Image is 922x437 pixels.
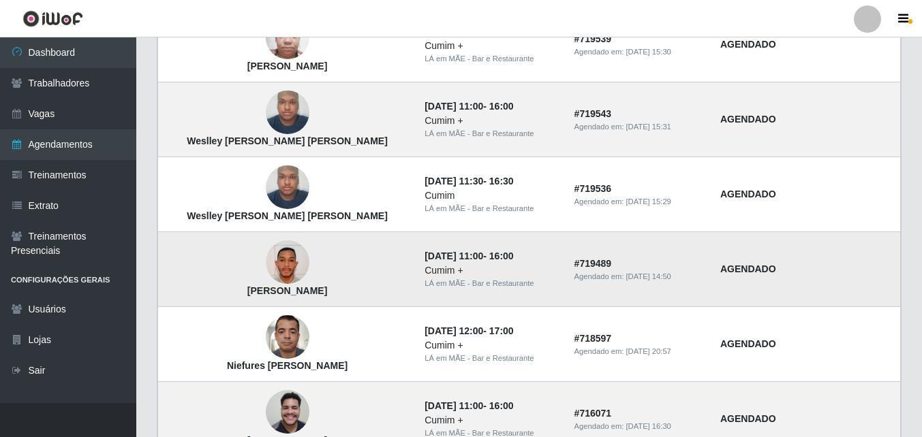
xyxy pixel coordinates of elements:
[425,338,557,353] div: Cumim +
[425,278,557,289] div: LÁ em MÃE - Bar e Restaurante
[425,203,557,214] div: LÁ em MÃE - Bar e Restaurante
[574,183,612,194] strong: # 719536
[425,353,557,364] div: LÁ em MÃE - Bar e Restaurante
[266,224,309,302] img: João Batista de Souza
[425,101,483,112] time: [DATE] 11:00
[574,271,704,282] div: Agendado em:
[574,346,704,357] div: Agendado em:
[425,176,513,187] strong: -
[720,114,776,125] strong: AGENDADO
[425,128,557,140] div: LÁ em MÃE - Bar e Restaurante
[187,210,388,221] strong: Weslley [PERSON_NAME] [PERSON_NAME]
[187,135,388,146] strong: Weslley [PERSON_NAME] [PERSON_NAME]
[425,250,483,261] time: [DATE] 11:00
[626,347,671,355] time: [DATE] 20:57
[720,39,776,50] strong: AGENDADO
[574,46,704,58] div: Agendado em:
[425,39,557,53] div: Cumim +
[720,189,776,199] strong: AGENDADO
[425,400,513,411] strong: -
[266,159,309,216] img: Weslley Micael De Lima Oliveira
[425,101,513,112] strong: -
[247,61,327,71] strong: [PERSON_NAME]
[574,258,612,269] strong: # 719489
[489,176,514,187] time: 16:30
[574,421,704,432] div: Agendado em:
[720,338,776,349] strong: AGENDADO
[425,53,557,65] div: LÁ em MÃE - Bar e Restaurante
[574,408,612,419] strong: # 716071
[425,176,483,187] time: [DATE] 11:30
[425,189,557,203] div: Cumim
[574,333,612,344] strong: # 718597
[425,263,557,278] div: Cumim +
[266,308,309,366] img: Niefures Neres da Silva
[574,33,612,44] strong: # 719539
[626,272,671,280] time: [DATE] 14:50
[626,123,671,131] time: [DATE] 15:31
[574,108,612,119] strong: # 719543
[626,48,671,56] time: [DATE] 15:30
[425,325,513,336] strong: -
[425,250,513,261] strong: -
[247,285,327,296] strong: [PERSON_NAME]
[626,197,671,206] time: [DATE] 15:29
[22,10,83,27] img: CoreUI Logo
[489,400,514,411] time: 16:00
[266,84,309,142] img: Weslley Micael De Lima Oliveira
[720,413,776,424] strong: AGENDADO
[574,121,704,133] div: Agendado em:
[425,400,483,411] time: [DATE] 11:00
[425,413,557,427] div: Cumim +
[227,360,348,371] strong: Niefures [PERSON_NAME]
[720,263,776,274] strong: AGENDADO
[425,114,557,128] div: Cumim +
[489,101,514,112] time: 16:00
[489,250,514,261] time: 16:00
[626,422,671,430] time: [DATE] 16:30
[574,196,704,208] div: Agendado em:
[489,325,514,336] time: 17:00
[425,325,483,336] time: [DATE] 12:00
[266,9,309,67] img: Albiege Oliveira Silva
